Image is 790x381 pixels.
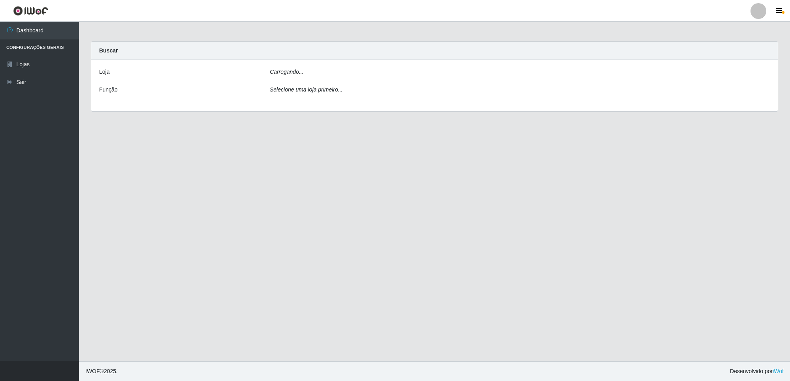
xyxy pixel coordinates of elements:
label: Loja [99,68,109,76]
img: CoreUI Logo [13,6,48,16]
span: © 2025 . [85,367,118,375]
i: Selecione uma loja primeiro... [270,86,342,93]
span: Desenvolvido por [730,367,784,375]
strong: Buscar [99,47,118,54]
span: IWOF [85,368,100,374]
label: Função [99,86,118,94]
i: Carregando... [270,69,304,75]
a: iWof [773,368,784,374]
